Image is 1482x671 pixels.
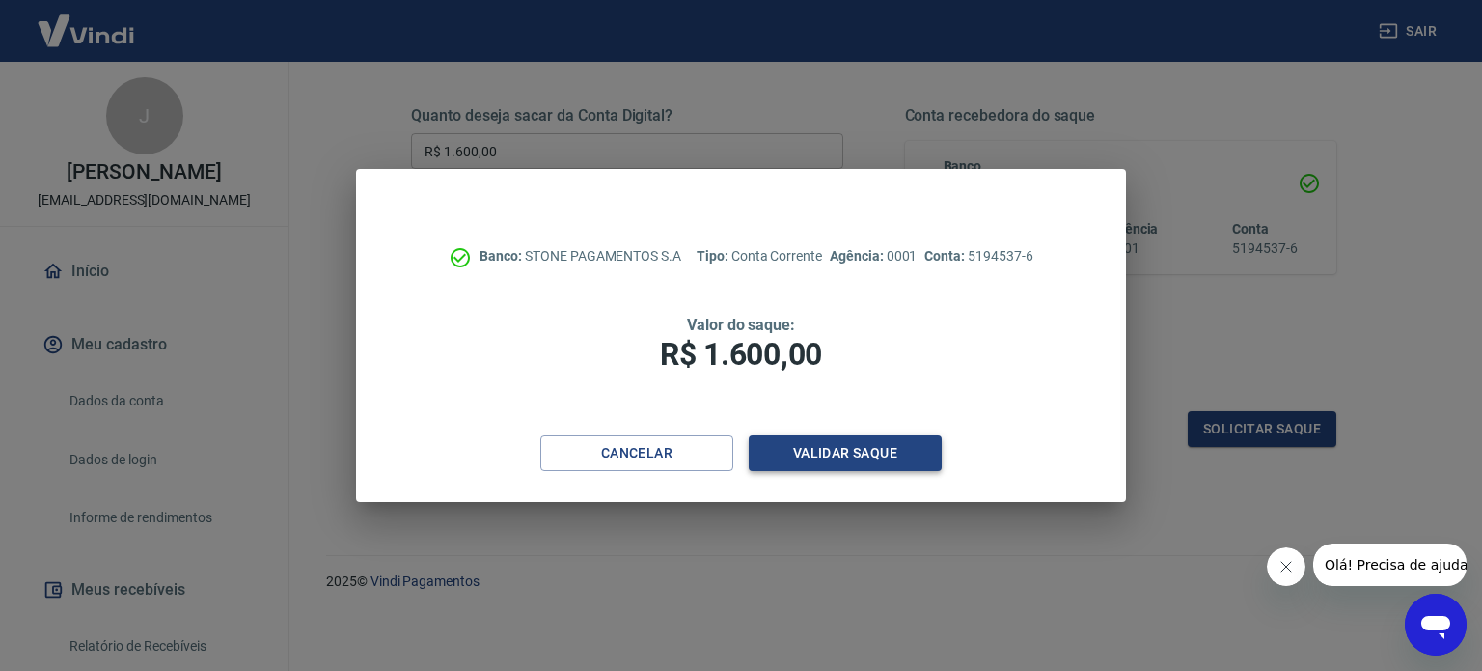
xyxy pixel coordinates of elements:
span: Tipo: [697,248,731,264]
iframe: Botão para abrir a janela de mensagens [1405,594,1467,656]
span: Olá! Precisa de ajuda? [12,14,162,29]
span: Agência: [830,248,887,264]
span: R$ 1.600,00 [660,336,822,373]
p: 0001 [830,246,917,266]
iframe: Mensagem da empresa [1313,544,1467,586]
button: Validar saque [749,435,942,471]
button: Cancelar [540,435,733,471]
span: Banco: [480,248,525,264]
iframe: Fechar mensagem [1267,547,1305,586]
span: Conta: [924,248,968,264]
p: Conta Corrente [697,246,822,266]
span: Valor do saque: [687,316,795,334]
p: STONE PAGAMENTOS S.A [480,246,681,266]
p: 5194537-6 [924,246,1032,266]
